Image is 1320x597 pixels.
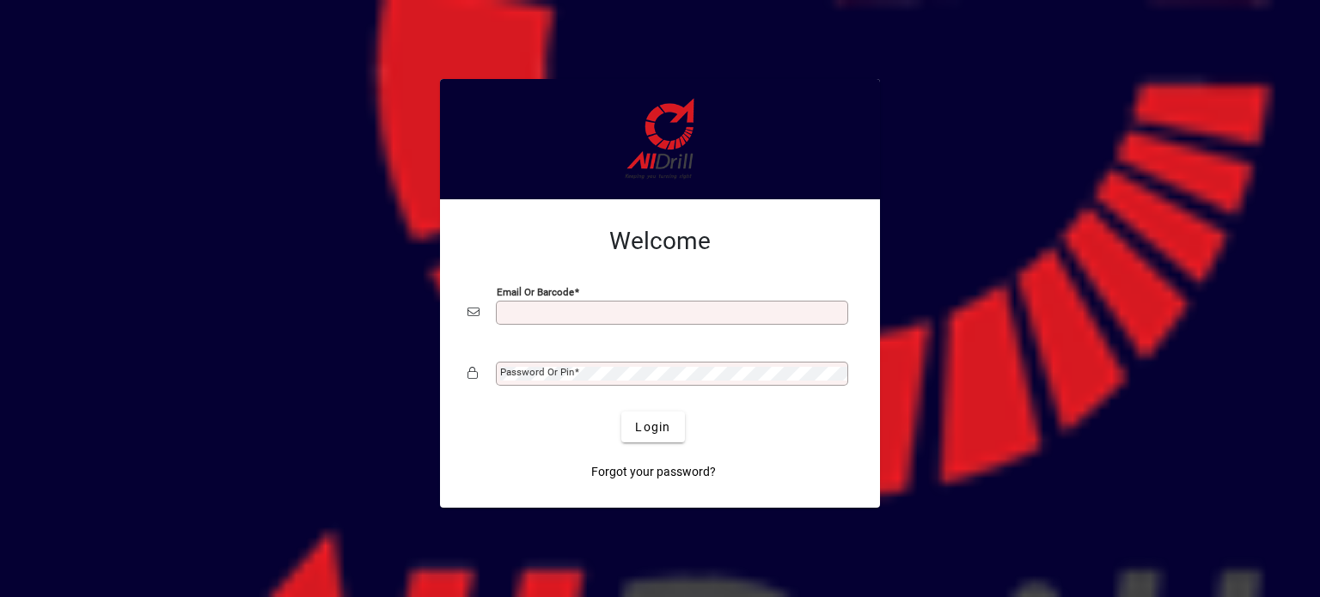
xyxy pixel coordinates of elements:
[621,411,684,442] button: Login
[497,286,574,298] mat-label: Email or Barcode
[467,227,852,256] h2: Welcome
[591,463,716,481] span: Forgot your password?
[500,366,574,378] mat-label: Password or Pin
[584,456,723,487] a: Forgot your password?
[635,418,670,436] span: Login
